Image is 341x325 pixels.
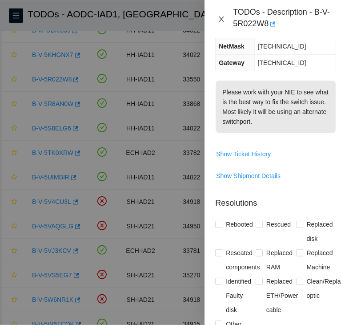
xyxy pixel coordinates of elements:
[263,217,294,232] span: Rescued
[263,274,302,317] span: Replaced ETH/Power cable
[233,7,330,31] div: TODOs - Description - B-V-5R022W8
[303,217,337,246] span: Replaced disk
[216,169,281,183] button: Show Shipment Details
[219,43,245,50] span: NetMask
[216,149,271,159] span: Show Ticket History
[222,274,256,317] span: Identified Faulty disk
[216,81,336,133] p: Please work with your NIE to see what is the best way to fix the switch issue. Most likely it wil...
[215,15,228,24] button: Close
[219,59,245,66] span: Gateway
[216,171,281,181] span: Show Shipment Details
[222,217,257,232] span: Rebooted
[258,43,306,50] span: [TECHNICAL_ID]
[263,246,296,274] span: Replaced RAM
[218,16,225,23] span: close
[215,190,336,209] p: Resolutions
[216,147,271,161] button: Show Ticket History
[303,246,337,274] span: Replaced Machine
[258,59,306,66] span: [TECHNICAL_ID]
[222,246,263,274] span: Reseated components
